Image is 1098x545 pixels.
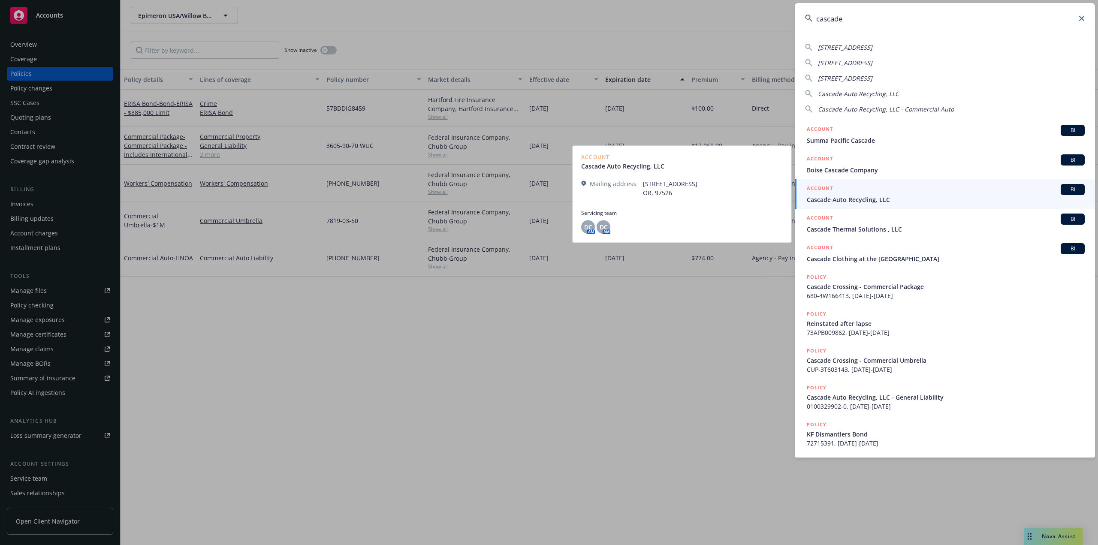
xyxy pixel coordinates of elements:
span: 72715391, [DATE]-[DATE] [807,439,1085,448]
span: Boise Cascade Company [807,166,1085,175]
span: BI [1064,215,1081,223]
span: [STREET_ADDRESS] [818,43,872,51]
a: POLICYCascade Crossing - Commercial Package680-4W166413, [DATE]-[DATE] [795,268,1095,305]
span: Cascade Thermal Solutions , LLC [807,225,1085,234]
span: Cascade Auto Recycling, LLC [807,195,1085,204]
h5: ACCOUNT [807,214,833,224]
h5: POLICY [807,383,827,392]
a: ACCOUNTBICascade Auto Recycling, LLC [795,179,1095,209]
a: ACCOUNTBICascade Clothing at the [GEOGRAPHIC_DATA] [795,238,1095,268]
h5: POLICY [807,420,827,429]
span: 0100329902-0, [DATE]-[DATE] [807,402,1085,411]
h5: ACCOUNT [807,184,833,194]
span: 680-4W166413, [DATE]-[DATE] [807,291,1085,300]
a: ACCOUNTBIBoise Cascade Company [795,150,1095,179]
h5: POLICY [807,273,827,281]
a: POLICYKF Dismantlers Bond72715391, [DATE]-[DATE] [795,416,1095,452]
h5: ACCOUNT [807,243,833,253]
h5: ACCOUNT [807,125,833,135]
h5: ACCOUNT [807,154,833,165]
span: Summa Pacific Cascade [807,136,1085,145]
span: [STREET_ADDRESS] [818,74,872,82]
span: 73APB009862, [DATE]-[DATE] [807,328,1085,337]
span: Cascade Crossing - Commercial Package [807,282,1085,291]
a: POLICYCascade Auto Recycling, LLC - General Liability0100329902-0, [DATE]-[DATE] [795,379,1095,416]
span: Cascade Auto Recycling, LLC - General Liability [807,393,1085,402]
span: CUP-3T603143, [DATE]-[DATE] [807,365,1085,374]
a: POLICYReinstated after lapse73APB009862, [DATE]-[DATE] [795,305,1095,342]
span: BI [1064,126,1081,134]
span: BI [1064,245,1081,253]
span: Cascade Auto Recycling, LLC [818,90,899,98]
input: Search... [795,3,1095,34]
span: BI [1064,156,1081,164]
h5: POLICY [807,346,827,355]
a: ACCOUNTBICascade Thermal Solutions , LLC [795,209,1095,238]
span: Cascade Clothing at the [GEOGRAPHIC_DATA] [807,254,1085,263]
a: ACCOUNTBISumma Pacific Cascade [795,120,1095,150]
span: KF Dismantlers Bond [807,430,1085,439]
span: BI [1064,186,1081,193]
h5: POLICY [807,310,827,318]
span: [STREET_ADDRESS] [818,59,872,67]
span: Reinstated after lapse [807,319,1085,328]
a: POLICYCascade Crossing - Commercial UmbrellaCUP-3T603143, [DATE]-[DATE] [795,342,1095,379]
span: Cascade Auto Recycling, LLC - Commercial Auto [818,105,954,113]
span: Cascade Crossing - Commercial Umbrella [807,356,1085,365]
